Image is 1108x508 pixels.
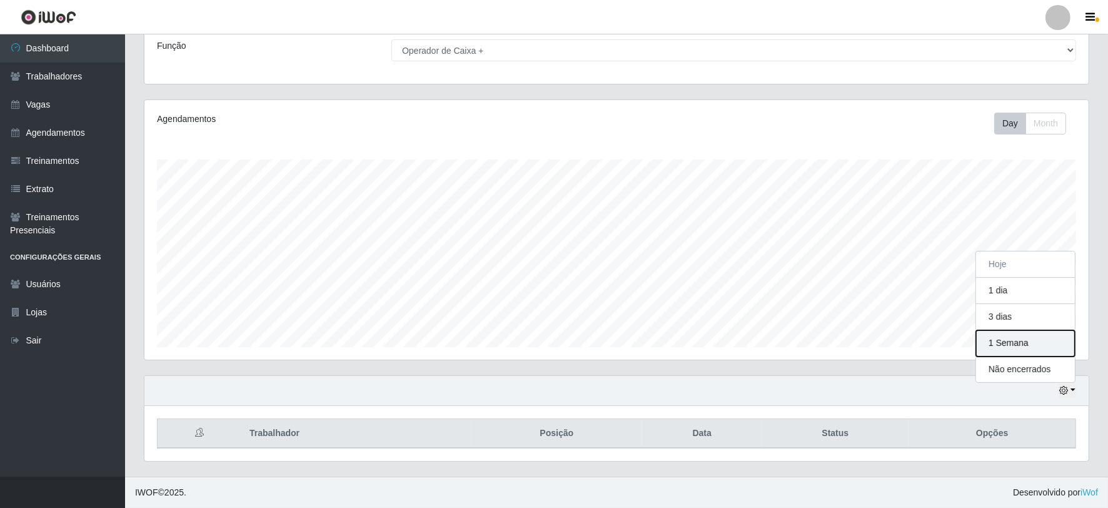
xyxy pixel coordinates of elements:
[642,419,762,449] th: Data
[135,487,158,497] span: IWOF
[1025,113,1066,135] button: Month
[994,113,1066,135] div: First group
[157,39,186,53] label: Função
[21,9,76,25] img: CoreUI Logo
[976,357,1075,382] button: Não encerrados
[1013,486,1098,499] span: Desenvolvido por
[1080,487,1098,497] a: iWof
[242,419,471,449] th: Trabalhador
[976,251,1075,278] button: Hoje
[909,419,1075,449] th: Opções
[471,419,642,449] th: Posição
[976,278,1075,304] button: 1 dia
[976,304,1075,330] button: 3 dias
[994,113,1076,135] div: Toolbar with button groups
[994,113,1026,135] button: Day
[762,419,909,449] th: Status
[135,486,186,499] span: © 2025 .
[157,113,529,126] div: Agendamentos
[976,330,1075,357] button: 1 Semana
